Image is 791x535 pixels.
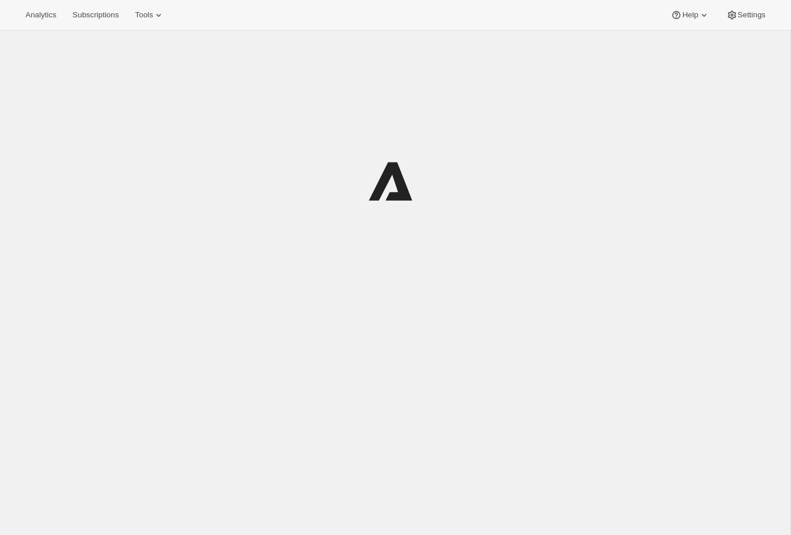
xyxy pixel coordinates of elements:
[682,10,698,20] span: Help
[664,7,716,23] button: Help
[72,10,119,20] span: Subscriptions
[25,10,56,20] span: Analytics
[135,10,153,20] span: Tools
[19,7,63,23] button: Analytics
[65,7,126,23] button: Subscriptions
[128,7,171,23] button: Tools
[738,10,766,20] span: Settings
[719,7,772,23] button: Settings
